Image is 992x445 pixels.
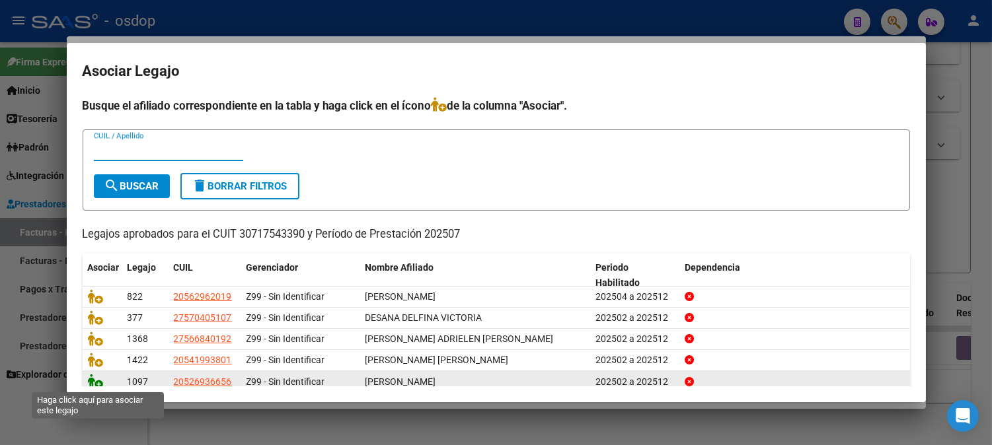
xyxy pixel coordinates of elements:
[595,353,674,368] div: 202502 a 202512
[83,254,122,297] datatable-header-cell: Asociar
[247,291,325,302] span: Z99 - Sin Identificar
[247,312,325,323] span: Z99 - Sin Identificar
[83,97,910,114] h4: Busque el afiliado correspondiente en la tabla y haga click en el ícono de la columna "Asociar".
[685,262,740,273] span: Dependencia
[595,262,640,288] span: Periodo Habilitado
[174,333,232,344] span: 27566840192
[94,174,170,198] button: Buscar
[104,180,159,192] span: Buscar
[595,289,674,304] div: 202504 a 202512
[169,254,241,297] datatable-header-cell: CUIL
[595,331,674,347] div: 202502 a 202512
[88,262,120,273] span: Asociar
[365,355,509,365] span: ACOSTA FASCELLA JOAQUIN DARIO
[247,355,325,365] span: Z99 - Sin Identificar
[247,262,299,273] span: Gerenciador
[947,400,979,432] div: Open Intercom Messenger
[128,312,143,323] span: 377
[595,374,674,390] div: 202502 a 202512
[247,333,325,344] span: Z99 - Sin Identificar
[128,376,149,387] span: 1097
[365,262,434,273] span: Nombre Afiliado
[83,59,910,84] h2: Asociar Legajo
[595,310,674,325] div: 202502 a 202512
[679,254,910,297] datatable-header-cell: Dependencia
[180,173,299,199] button: Borrar Filtros
[590,254,679,297] datatable-header-cell: Periodo Habilitado
[174,312,232,323] span: 27570405107
[365,376,436,387] span: OJEDA RIZZO MANUEL
[360,254,591,297] datatable-header-cell: Nombre Afiliado
[365,333,554,344] span: ACOSTA FASCELLA ADRIELEN HILDA
[104,178,120,193] mat-icon: search
[128,333,149,344] span: 1368
[174,262,194,273] span: CUIL
[128,355,149,365] span: 1422
[122,254,169,297] datatable-header-cell: Legajo
[192,178,208,193] mat-icon: delete
[365,291,436,302] span: SOLARI JOAQUIN
[192,180,287,192] span: Borrar Filtros
[128,262,157,273] span: Legajo
[128,291,143,302] span: 822
[241,254,360,297] datatable-header-cell: Gerenciador
[174,291,232,302] span: 20562962019
[365,312,482,323] span: DESANA DELFINA VICTORIA
[83,226,910,243] p: Legajos aprobados para el CUIT 30717543390 y Período de Prestación 202507
[174,376,232,387] span: 20526936656
[174,355,232,365] span: 20541993801
[247,376,325,387] span: Z99 - Sin Identificar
